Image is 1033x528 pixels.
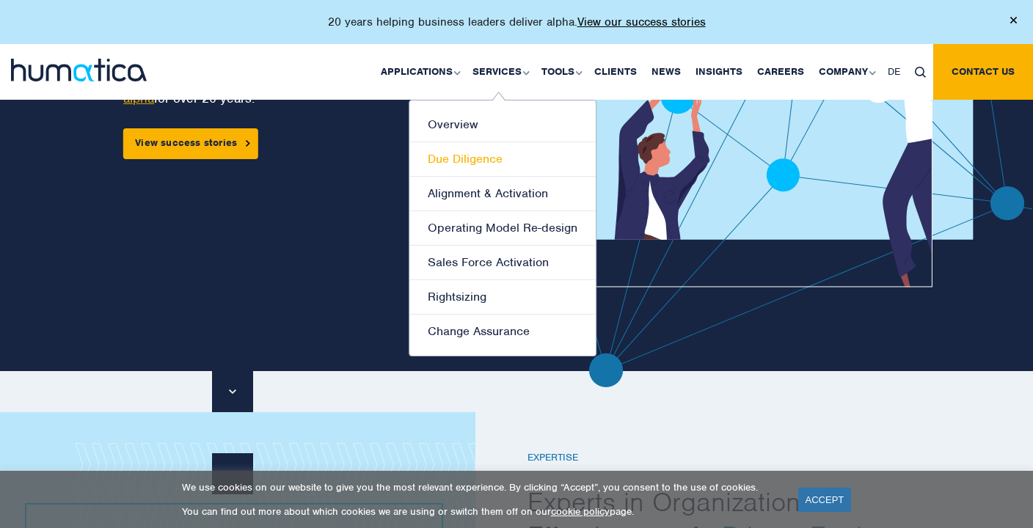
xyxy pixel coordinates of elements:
[933,44,1033,100] a: Contact us
[409,246,596,280] a: Sales Force Activation
[246,140,250,147] img: arrowicon
[123,128,258,159] a: View success stories
[587,44,644,100] a: Clients
[915,67,926,78] img: search_icon
[409,315,596,348] a: Change Assurance
[409,177,596,211] a: Alignment & Activation
[182,481,780,494] p: We use cookies on our website to give you the most relevant experience. By clicking “Accept”, you...
[409,280,596,315] a: Rightsizing
[750,44,811,100] a: Careers
[465,44,534,100] a: Services
[551,505,610,518] a: cookie policy
[409,142,596,177] a: Due Diligence
[182,505,780,518] p: You can find out more about which cookies we are using or switch them off on our page.
[644,44,688,100] a: News
[577,15,706,29] a: View our success stories
[798,488,852,512] a: ACCEPT
[888,65,900,78] span: DE
[328,15,706,29] p: 20 years helping business leaders deliver alpha.
[373,44,465,100] a: Applications
[409,108,596,142] a: Overview
[409,211,596,246] a: Operating Model Re-design
[11,59,147,81] img: logo
[880,44,908,100] a: DE
[229,389,236,394] img: downarrow
[528,452,924,464] h6: EXPERTISE
[688,44,750,100] a: Insights
[811,44,880,100] a: Company
[534,44,587,100] a: Tools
